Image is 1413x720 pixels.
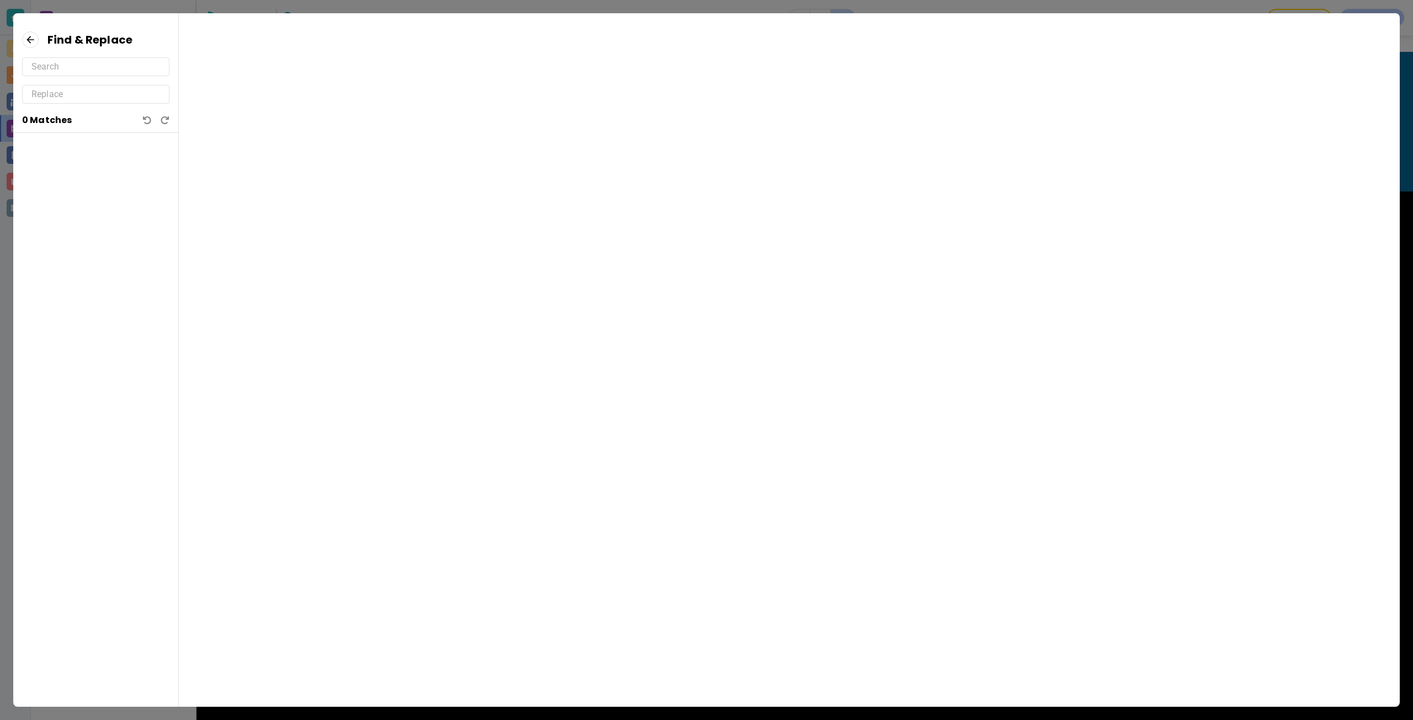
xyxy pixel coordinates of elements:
h6: 0 Matches [22,113,72,128]
input: Replace [31,86,160,103]
input: Search [31,58,160,76]
h6: Find & Replace [47,31,132,49]
button: Undo [143,116,152,125]
button: Redo [161,116,169,125]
